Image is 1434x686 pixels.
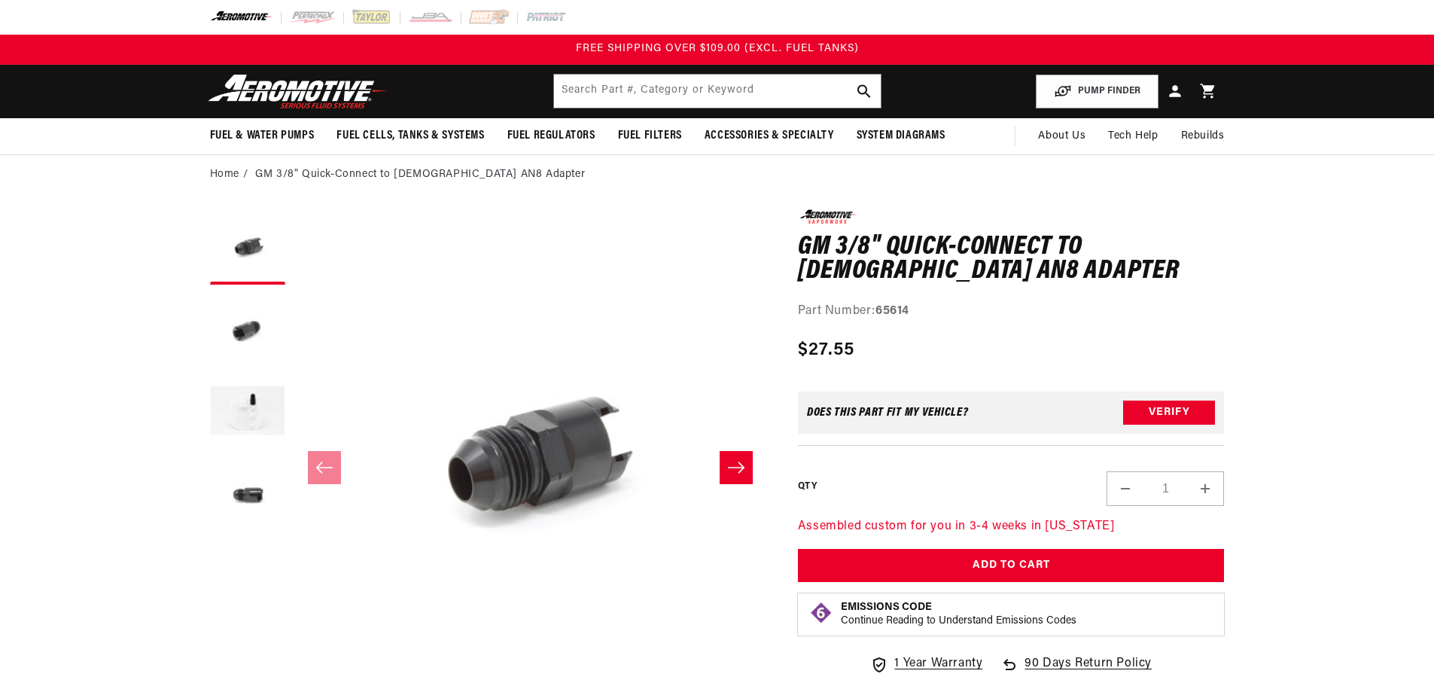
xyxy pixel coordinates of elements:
[798,302,1225,322] div: Part Number:
[336,128,484,144] span: Fuel Cells, Tanks & Systems
[848,75,881,108] button: search button
[845,118,957,154] summary: System Diagrams
[308,451,341,484] button: Slide left
[798,517,1225,537] p: Assembled custom for you in 3-4 weeks in [US_STATE]
[618,128,682,144] span: Fuel Filters
[798,337,855,364] span: $27.55
[693,118,845,154] summary: Accessories & Specialty
[1038,130,1085,142] span: About Us
[1036,75,1158,108] button: PUMP FINDER
[798,480,817,493] label: QTY
[841,602,932,613] strong: Emissions Code
[807,407,969,419] div: Does This part fit My vehicle?
[210,166,239,183] a: Home
[325,118,495,154] summary: Fuel Cells, Tanks & Systems
[894,654,982,674] span: 1 Year Warranty
[210,292,285,367] button: Load image 2 in gallery view
[1027,118,1097,154] a: About Us
[210,166,1225,183] nav: breadcrumbs
[496,118,607,154] summary: Fuel Regulators
[1108,128,1158,145] span: Tech Help
[1097,118,1169,154] summary: Tech Help
[255,166,585,183] li: GM 3/8" Quick-Connect to [DEMOGRAPHIC_DATA] AN8 Adapter
[720,451,753,484] button: Slide right
[210,209,285,285] button: Load image 1 in gallery view
[1123,401,1215,425] button: Verify
[870,654,982,674] a: 1 Year Warranty
[705,128,834,144] span: Accessories & Specialty
[554,75,881,108] input: Search by Part Number, Category or Keyword
[507,128,595,144] span: Fuel Regulators
[199,118,326,154] summary: Fuel & Water Pumps
[1170,118,1236,154] summary: Rebuilds
[841,601,1076,628] button: Emissions CodeContinue Reading to Understand Emissions Codes
[210,375,285,450] button: Load image 3 in gallery view
[875,305,909,317] strong: 65614
[857,128,945,144] span: System Diagrams
[1181,128,1225,145] span: Rebuilds
[607,118,693,154] summary: Fuel Filters
[798,549,1225,583] button: Add to Cart
[798,236,1225,283] h1: GM 3/8" Quick-Connect to [DEMOGRAPHIC_DATA] AN8 Adapter
[841,614,1076,628] p: Continue Reading to Understand Emissions Codes
[809,601,833,625] img: Emissions code
[210,128,315,144] span: Fuel & Water Pumps
[210,458,285,533] button: Load image 4 in gallery view
[204,74,392,109] img: Aeromotive
[576,43,859,54] span: FREE SHIPPING OVER $109.00 (EXCL. FUEL TANKS)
